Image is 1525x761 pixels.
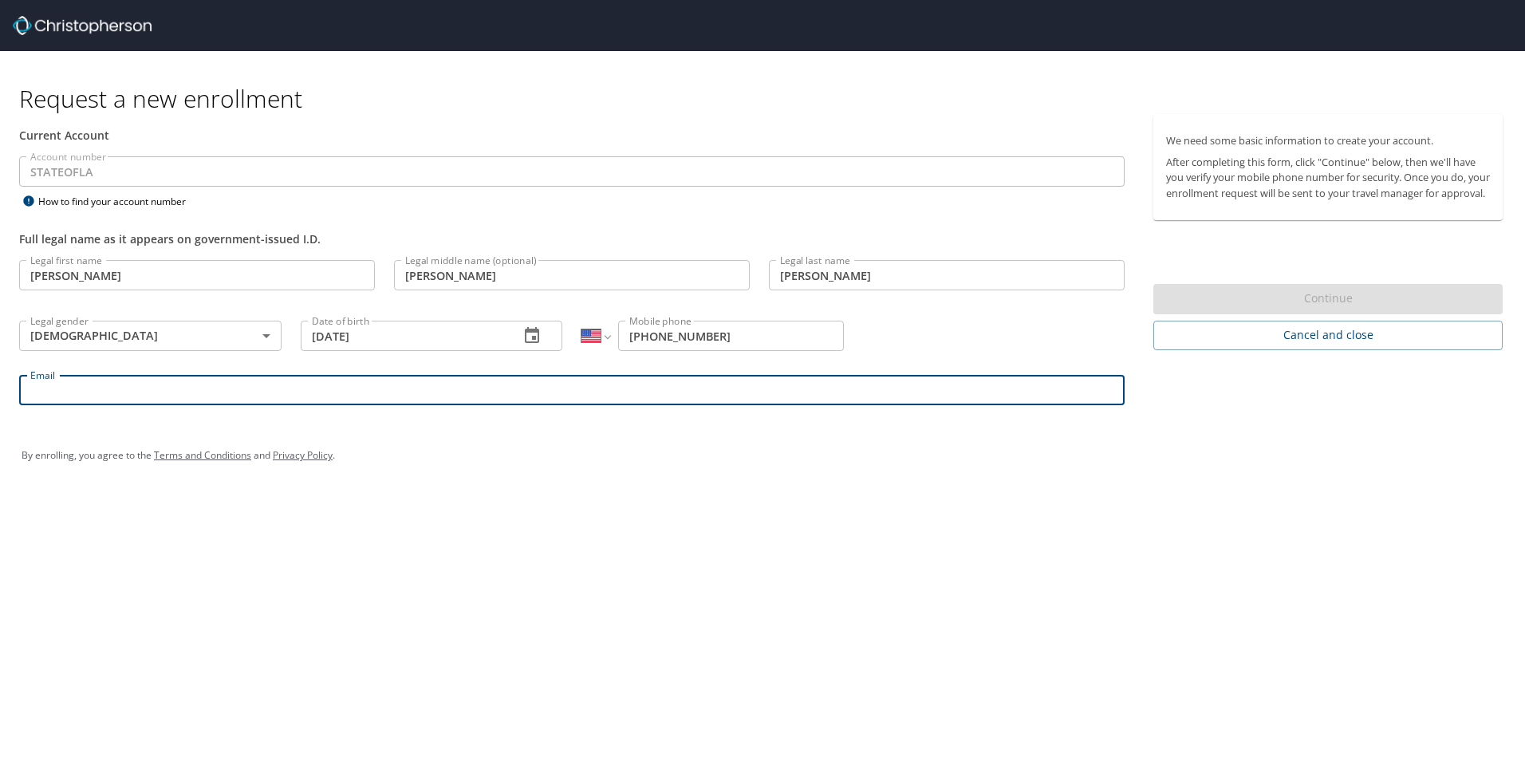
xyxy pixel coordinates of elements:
a: Terms and Conditions [154,448,251,462]
p: We need some basic information to create your account. [1166,133,1490,148]
button: Cancel and close [1153,321,1503,350]
input: MM/DD/YYYY [301,321,507,351]
a: Privacy Policy [273,448,333,462]
div: Full legal name as it appears on government-issued I.D. [19,231,1125,247]
p: After completing this form, click "Continue" below, then we'll have you verify your mobile phone ... [1166,155,1490,201]
img: cbt logo [13,16,152,35]
div: [DEMOGRAPHIC_DATA] [19,321,282,351]
div: Current Account [19,127,1125,144]
div: How to find your account number [19,191,219,211]
span: Cancel and close [1166,325,1490,345]
h1: Request a new enrollment [19,83,1515,114]
div: By enrolling, you agree to the and . [22,436,1503,475]
input: Enter phone number [618,321,844,351]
